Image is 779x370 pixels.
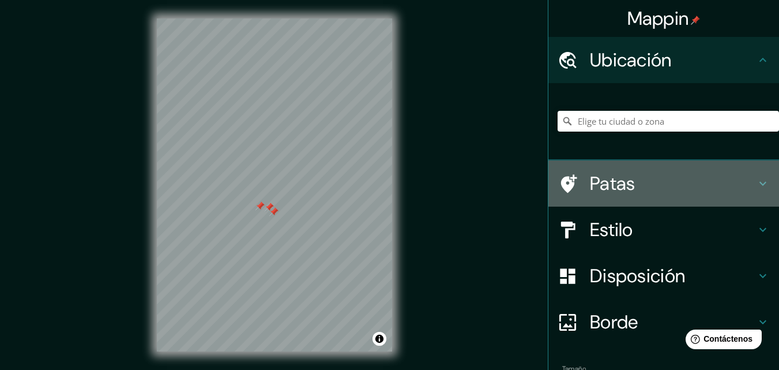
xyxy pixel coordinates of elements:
[548,37,779,83] div: Ubicación
[590,310,638,334] font: Borde
[590,48,672,72] font: Ubicación
[157,18,392,352] canvas: Mapa
[590,264,685,288] font: Disposición
[676,325,766,357] iframe: Lanzador de widgets de ayuda
[548,299,779,345] div: Borde
[590,218,633,242] font: Estilo
[548,253,779,299] div: Disposición
[548,160,779,207] div: Patas
[627,6,689,31] font: Mappin
[372,332,386,346] button: Activar o desactivar atribución
[558,111,779,132] input: Elige tu ciudad o zona
[691,16,700,25] img: pin-icon.png
[548,207,779,253] div: Estilo
[590,171,635,196] font: Patas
